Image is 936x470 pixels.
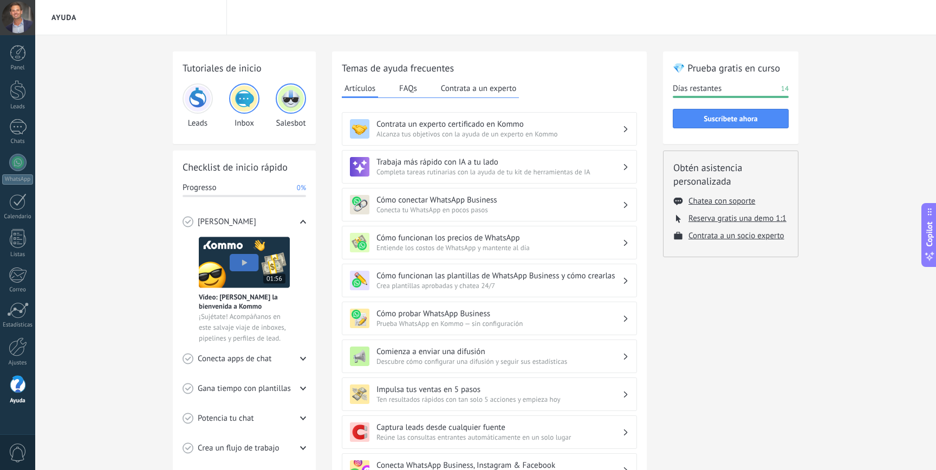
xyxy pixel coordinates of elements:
[2,397,34,404] div: Ayuda
[183,61,306,75] h2: Tutoriales de inicio
[376,119,622,129] h3: Contrata un experto certificado en Kommo
[376,271,622,281] h3: Cómo funcionan las plantillas de WhatsApp Business y cómo crearlas
[199,292,290,311] span: Vídeo: [PERSON_NAME] la bienvenida a Kommo
[376,205,622,214] span: Conecta tu WhatsApp en pocos pasos
[376,309,622,319] h3: Cómo probar WhatsApp Business
[297,182,306,193] span: 0%
[376,281,622,290] span: Crea plantillas aprobadas y chatea 24/7
[2,251,34,258] div: Listas
[376,384,622,395] h3: Impulsa tus ventas en 5 pasos
[342,80,378,98] button: Artículos
[2,103,34,110] div: Leads
[199,311,290,344] span: ¡Sujétate! Acompáñanos en este salvaje viaje de inboxes, pipelines y perfiles de lead.
[376,157,622,167] h3: Trabaja más rápido con IA a tu lado
[183,83,213,128] div: Leads
[376,195,622,205] h3: Cómo conectar WhatsApp Business
[198,354,271,364] span: Conecta apps de chat
[704,115,758,122] span: Suscríbete ahora
[673,83,721,94] span: Días restantes
[2,213,34,220] div: Calendario
[376,319,622,328] span: Prueba WhatsApp en Kommo — sin configuración
[229,83,259,128] div: Inbox
[438,80,519,96] button: Contrata a un experto
[2,174,33,185] div: WhatsApp
[2,322,34,329] div: Estadísticas
[276,83,306,128] div: Salesbot
[199,237,290,288] img: Meet video
[198,383,291,394] span: Gana tiempo con plantillas
[2,360,34,367] div: Ajustes
[198,443,279,454] span: Crea un flujo de trabajo
[376,243,622,252] span: Entiende los costos de WhatsApp y mantente al día
[376,129,622,139] span: Alcanza tus objetivos con la ayuda de un experto en Kommo
[376,433,622,442] span: Reúne las consultas entrantes automáticamente en un solo lugar
[183,182,216,193] span: Progresso
[673,109,789,128] button: Suscríbete ahora
[924,222,935,247] span: Copilot
[376,347,622,357] h3: Comienza a enviar una difusión
[688,213,786,224] button: Reserva gratis una demo 1:1
[198,217,256,227] span: [PERSON_NAME]
[376,233,622,243] h3: Cómo funcionan los precios de WhatsApp
[198,413,254,424] span: Potencia tu chat
[183,160,306,174] h2: Checklist de inicio rápido
[376,422,622,433] h3: Captura leads desde cualquier fuente
[376,357,622,366] span: Descubre cómo configurar una difusión y seguir sus estadísticas
[781,83,789,94] span: 14
[342,61,637,75] h2: Temas de ayuda frecuentes
[688,231,784,241] button: Contrata a un socio experto
[376,167,622,177] span: Completa tareas rutinarias con la ayuda de tu kit de herramientas de IA
[376,395,622,404] span: Ten resultados rápidos con tan solo 5 acciones y empieza hoy
[2,64,34,71] div: Panel
[396,80,420,96] button: FAQs
[2,286,34,293] div: Correo
[688,196,755,206] button: Chatea con soporte
[673,61,789,75] h2: 💎 Prueba gratis en curso
[2,138,34,145] div: Chats
[673,161,788,188] h2: Obtén asistencia personalizada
